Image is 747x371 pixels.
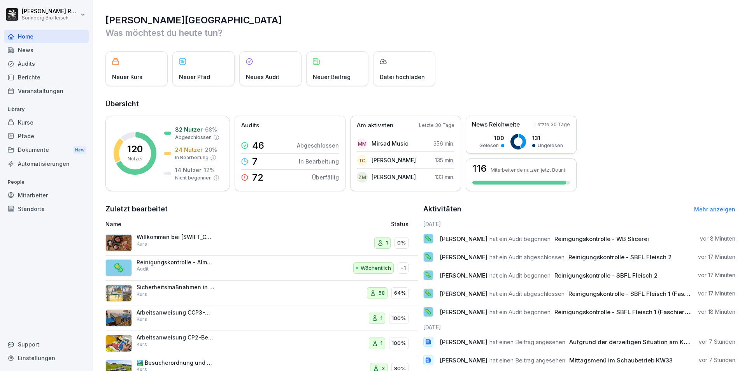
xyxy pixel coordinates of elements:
[424,270,432,281] p: 🦠
[357,138,368,149] div: MM
[361,264,391,272] p: Wöchentlich
[137,309,214,316] p: Arbeitsanweisung CCP3-Metalldetektion
[127,144,143,154] p: 120
[113,261,124,275] p: 🦠
[205,125,217,134] p: 68 %
[105,331,418,356] a: Arbeitsanweisung CP2-BegasenKurs1100%
[175,154,209,161] p: In Bearbeitung
[535,121,570,128] p: Letzte 30 Tage
[698,271,735,279] p: vor 17 Minuten
[489,253,565,261] span: hat ein Audit abgeschlossen
[137,284,214,291] p: Sicherheitsmaßnahmen in der Schlachtung und Zerlegung
[568,253,672,261] span: Reinigungskontrolle - SBFL Fleisch 2
[386,239,388,247] p: 1
[357,121,393,130] p: Am aktivsten
[554,272,658,279] span: Reinigungskontrolle - SBFL Fleisch 2
[4,116,89,129] a: Kurse
[22,8,79,15] p: [PERSON_NAME] Rafetseder
[392,339,406,347] p: 100%
[137,259,214,266] p: Reinigungskontrolle - Almstraße, Schlachtung/Zerlegung
[554,235,649,243] span: Reinigungskontrolle - WB Slicerei
[4,143,89,157] div: Dokumente
[440,308,487,316] span: [PERSON_NAME]
[433,139,454,148] p: 356 min.
[4,84,89,98] a: Veranstaltungen
[128,155,143,162] p: Nutzer
[391,220,409,228] p: Status
[479,134,504,142] p: 100
[175,134,212,141] p: Abgeschlossen
[440,357,487,364] span: [PERSON_NAME]
[105,285,132,302] img: bg9xlr7342z5nsf7ao8e1prm.png
[440,338,487,346] span: [PERSON_NAME]
[204,166,215,174] p: 12 %
[372,173,416,181] p: [PERSON_NAME]
[554,308,695,316] span: Reinigungskontrolle - SBFL Fleisch 1 (Faschiertes)
[489,338,565,346] span: hat einen Beitrag angesehen
[105,14,735,26] h1: [PERSON_NAME][GEOGRAPHIC_DATA]
[175,125,203,134] p: 82 Nutzer
[22,15,79,21] p: Sonnberg Biofleisch
[700,235,735,243] p: vor 8 Minuten
[4,351,89,365] a: Einstellungen
[472,120,520,129] p: News Reichweite
[4,57,89,70] a: Audits
[423,220,736,228] h6: [DATE]
[491,167,566,173] p: Mitarbeitende nutzen jetzt Bounti
[4,188,89,202] a: Mitarbeiter
[440,290,487,297] span: [PERSON_NAME]
[137,241,147,248] p: Kurs
[175,166,202,174] p: 14 Nutzer
[435,173,454,181] p: 133 min.
[4,103,89,116] p: Library
[175,146,203,154] p: 24 Nutzer
[137,341,147,348] p: Kurs
[4,157,89,171] a: Automatisierungen
[440,272,487,279] span: [PERSON_NAME]
[73,146,86,155] div: New
[313,73,351,81] p: Neuer Beitrag
[175,174,212,181] p: Nicht begonnen
[4,70,89,84] a: Berichte
[241,121,259,130] p: Audits
[372,156,416,164] p: [PERSON_NAME]
[105,234,132,251] img: vq64qnx387vm2euztaeei3pt.png
[698,308,735,316] p: vor 18 Minuten
[424,306,432,317] p: 🦠
[252,157,258,166] p: 7
[112,73,142,81] p: Neuer Kurs
[379,289,385,297] p: 58
[394,289,406,297] p: 64%
[694,206,735,213] a: Mehr anzeigen
[246,73,279,81] p: Neues Audit
[440,235,487,243] span: [PERSON_NAME]
[568,290,709,297] span: Reinigungskontrolle - SBFL Fleisch 1 (Faschiertes)
[532,134,563,142] p: 131
[419,122,454,129] p: Letzte 30 Tage
[105,26,735,39] p: Was möchtest du heute tun?
[4,202,89,216] a: Standorte
[4,43,89,57] a: News
[105,204,418,215] h2: Zuletzt bearbeitet
[105,220,301,228] p: Name
[424,288,432,299] p: 🦠
[435,156,454,164] p: 135 min.
[472,164,487,173] h3: 116
[205,146,217,154] p: 20 %
[4,129,89,143] a: Pfade
[569,357,673,364] span: Mittagsmenü im Schaubetrieb KW33
[479,142,499,149] p: Gelesen
[4,30,89,43] a: Home
[105,230,418,256] a: Willkommen bei [SWIFT_CODE] BiofleischKurs10%
[105,281,418,306] a: Sicherheitsmaßnahmen in der Schlachtung und ZerlegungKurs5864%
[299,157,339,165] p: In Bearbeitung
